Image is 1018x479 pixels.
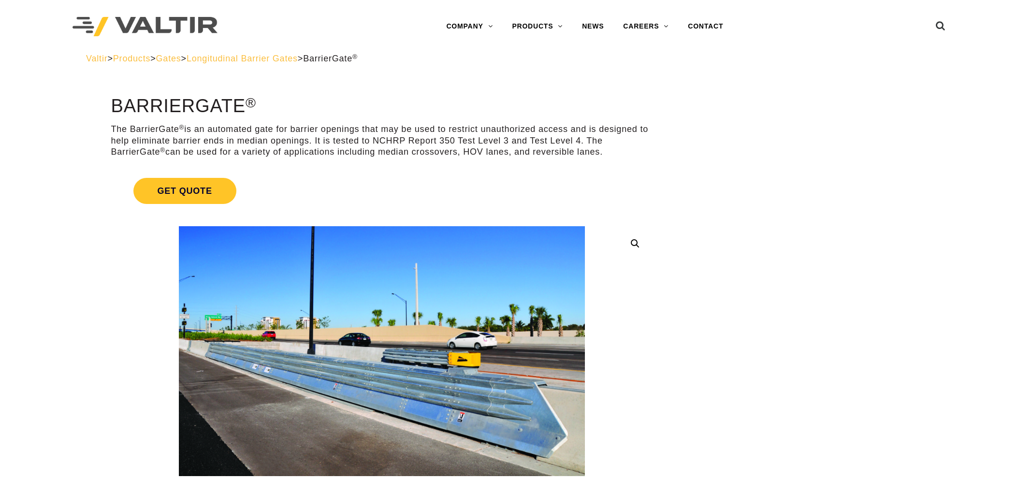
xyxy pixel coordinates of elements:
[572,17,613,36] a: NEWS
[86,53,932,64] div: > > > >
[246,95,256,110] sup: ®
[160,146,165,154] sup: ®
[73,17,218,37] img: Valtir
[86,54,107,63] a: Valtir
[303,54,358,63] span: BarrierGate
[678,17,733,36] a: CONTACT
[187,54,298,63] a: Longitudinal Barrier Gates
[502,17,572,36] a: PRODUCTS
[352,53,358,60] sup: ®
[179,124,185,131] sup: ®
[111,96,653,116] h1: BarrierGate
[113,54,150,63] a: Products
[436,17,502,36] a: COMPANY
[111,124,653,158] p: The BarrierGate is an automated gate for barrier openings that may be used to restrict unauthoriz...
[111,166,653,216] a: Get Quote
[613,17,678,36] a: CAREERS
[156,54,181,63] a: Gates
[133,178,236,204] span: Get Quote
